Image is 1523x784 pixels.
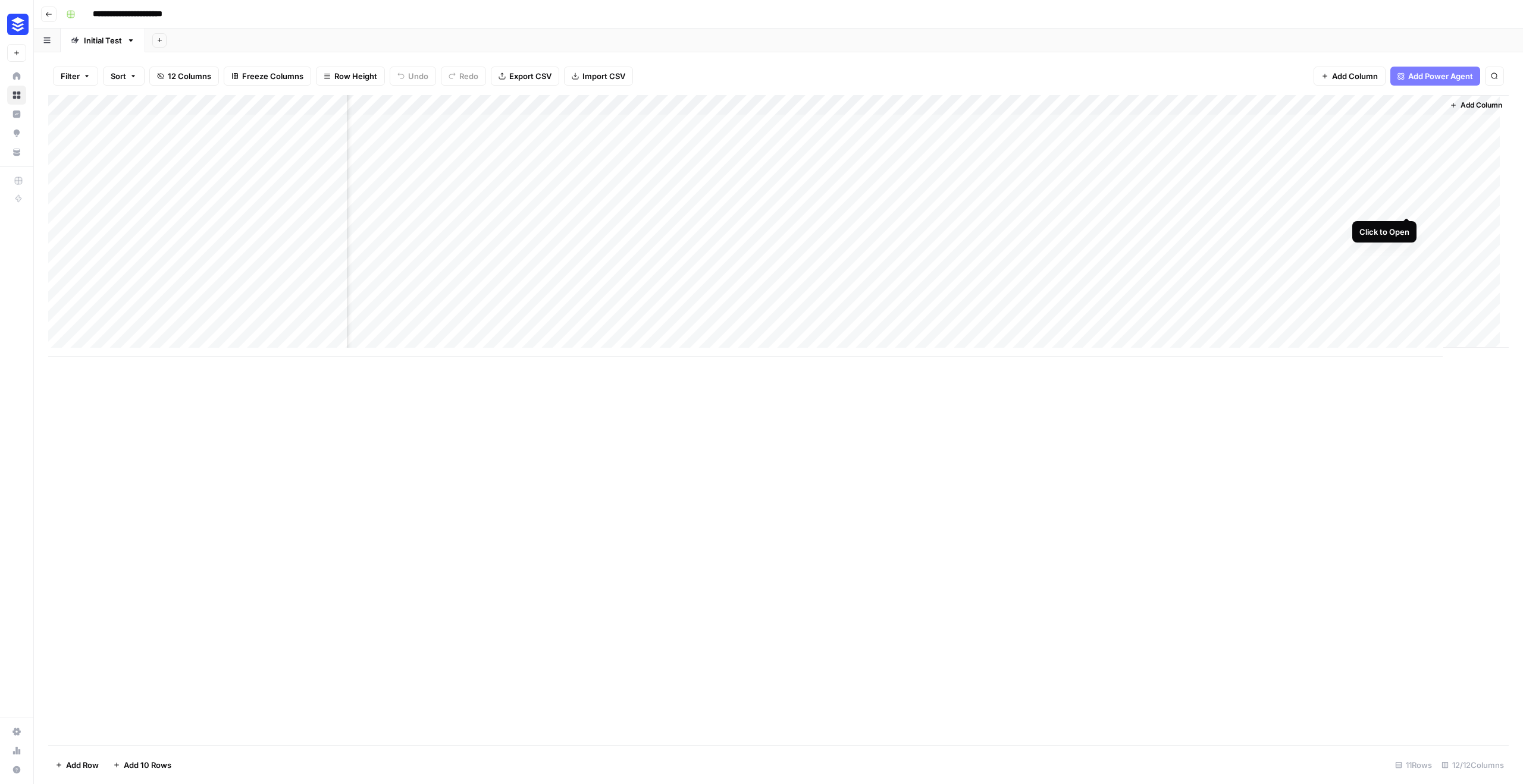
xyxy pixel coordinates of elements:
[7,741,26,760] a: Usage
[7,67,26,86] a: Home
[1332,70,1378,82] span: Add Column
[66,759,99,771] span: Add Row
[111,70,126,82] span: Sort
[564,67,633,86] button: Import CSV
[408,70,428,82] span: Undo
[103,67,145,86] button: Sort
[1437,755,1509,774] div: 12/12 Columns
[334,70,377,82] span: Row Height
[53,67,98,86] button: Filter
[491,67,559,86] button: Export CSV
[509,70,551,82] span: Export CSV
[7,10,26,39] button: Workspace: Buffer
[149,67,219,86] button: 12 Columns
[1390,67,1480,86] button: Add Power Agent
[7,722,26,741] a: Settings
[7,760,26,779] button: Help + Support
[61,70,80,82] span: Filter
[168,70,211,82] span: 12 Columns
[61,29,145,52] a: Initial Test
[1359,226,1409,238] div: Click to Open
[106,755,178,774] button: Add 10 Rows
[1445,97,1507,113] button: Add Column
[1314,67,1386,86] button: Add Column
[582,70,625,82] span: Import CSV
[390,67,436,86] button: Undo
[7,14,29,35] img: Buffer Logo
[1390,755,1437,774] div: 11 Rows
[316,67,385,86] button: Row Height
[84,34,122,46] div: Initial Test
[7,105,26,124] a: Insights
[242,70,303,82] span: Freeze Columns
[441,67,486,86] button: Redo
[7,143,26,162] a: Your Data
[7,86,26,105] a: Browse
[459,70,478,82] span: Redo
[124,759,171,771] span: Add 10 Rows
[224,67,311,86] button: Freeze Columns
[48,755,106,774] button: Add Row
[7,124,26,143] a: Opportunities
[1461,100,1502,111] span: Add Column
[1408,70,1473,82] span: Add Power Agent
